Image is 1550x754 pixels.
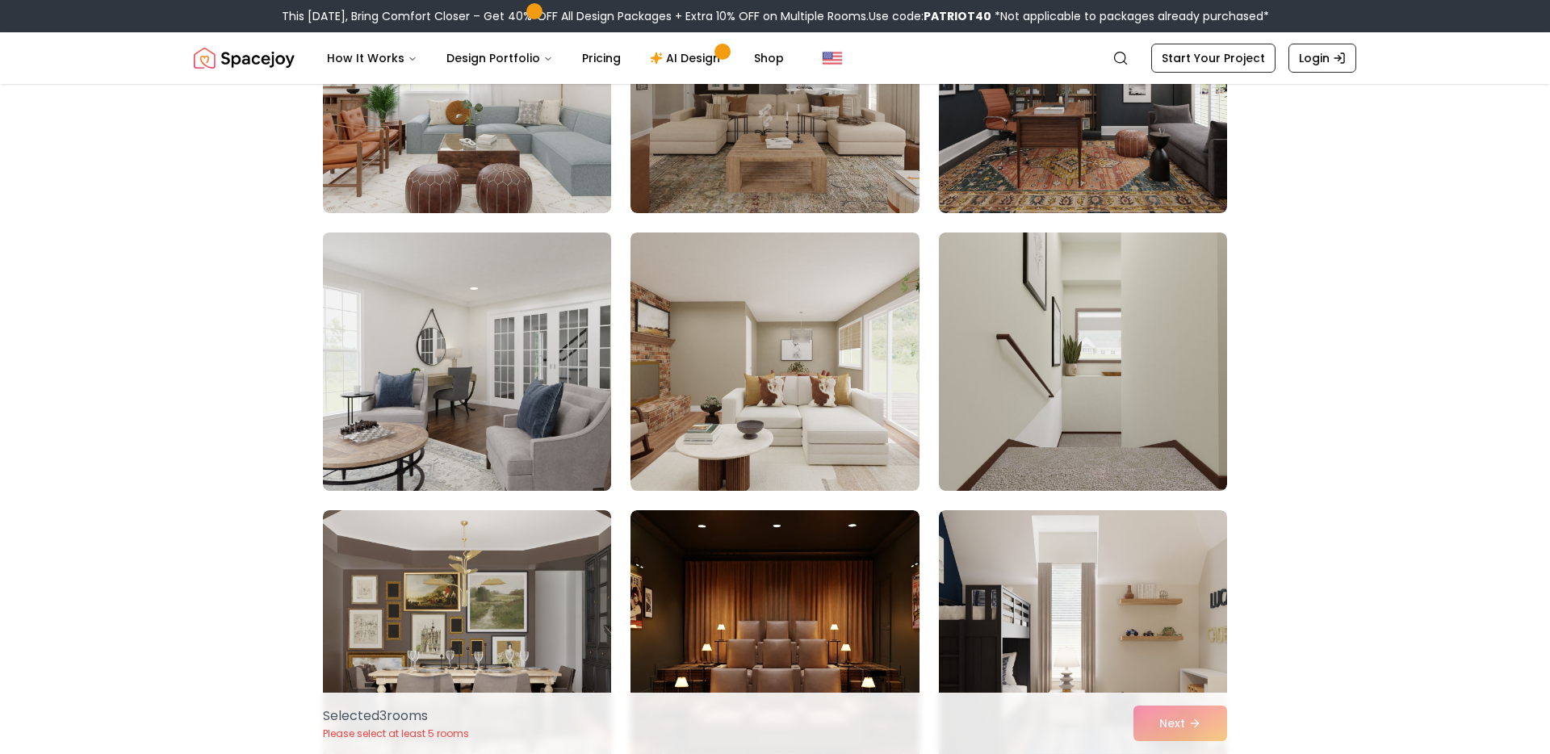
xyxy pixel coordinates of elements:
[314,42,797,74] nav: Main
[569,42,634,74] a: Pricing
[741,42,797,74] a: Shop
[823,48,842,68] img: United States
[323,727,469,740] p: Please select at least 5 rooms
[991,8,1269,24] span: *Not applicable to packages already purchased*
[637,42,738,74] a: AI Design
[194,32,1356,84] nav: Global
[434,42,566,74] button: Design Portfolio
[316,226,618,497] img: Room room-91
[869,8,991,24] span: Use code:
[314,42,430,74] button: How It Works
[924,8,991,24] b: PATRIOT40
[630,232,919,491] img: Room room-92
[282,8,1269,24] div: This [DATE], Bring Comfort Closer – Get 40% OFF All Design Packages + Extra 10% OFF on Multiple R...
[323,706,469,726] p: Selected 3 room s
[1288,44,1356,73] a: Login
[194,42,295,74] a: Spacejoy
[194,42,295,74] img: Spacejoy Logo
[1151,44,1276,73] a: Start Your Project
[939,232,1227,491] img: Room room-93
